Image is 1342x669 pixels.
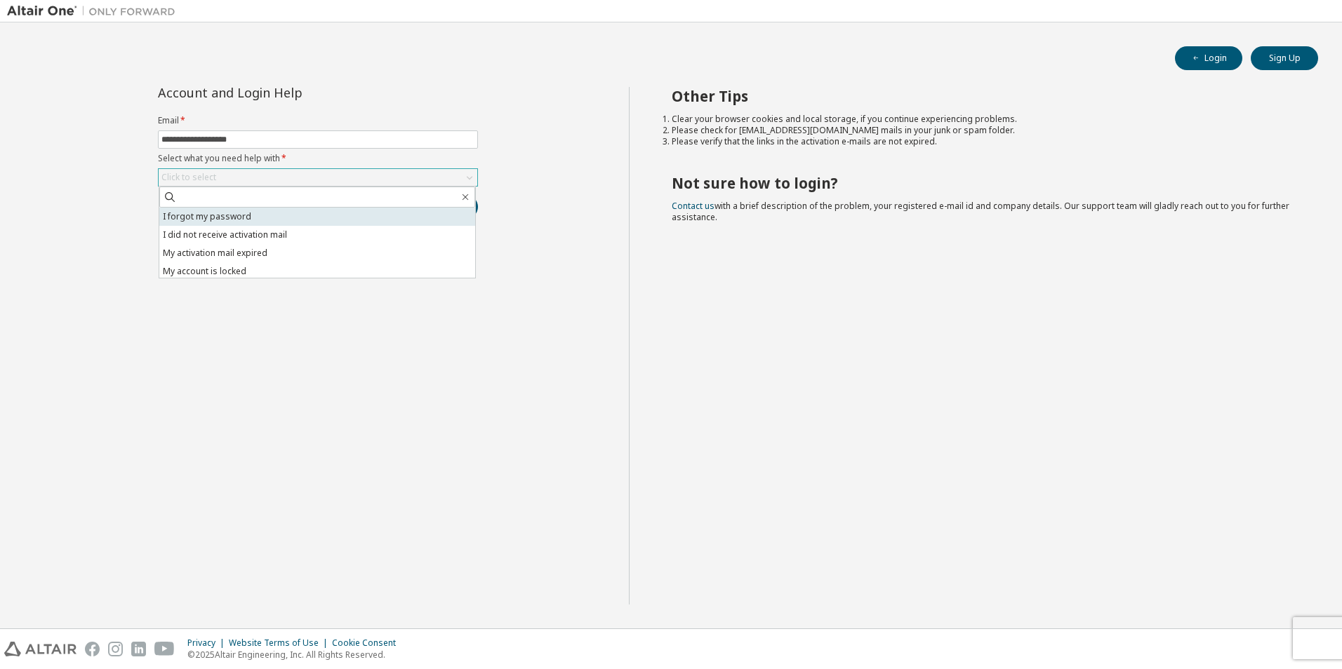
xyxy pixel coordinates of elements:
[158,115,478,126] label: Email
[161,172,216,183] div: Click to select
[154,642,175,656] img: youtube.svg
[672,136,1294,147] li: Please verify that the links in the activation e-mails are not expired.
[158,153,478,164] label: Select what you need help with
[108,642,123,656] img: instagram.svg
[672,87,1294,105] h2: Other Tips
[332,637,404,649] div: Cookie Consent
[158,87,414,98] div: Account and Login Help
[7,4,182,18] img: Altair One
[672,200,715,212] a: Contact us
[187,637,229,649] div: Privacy
[187,649,404,661] p: © 2025 Altair Engineering, Inc. All Rights Reserved.
[672,114,1294,125] li: Clear your browser cookies and local storage, if you continue experiencing problems.
[4,642,77,656] img: altair_logo.svg
[85,642,100,656] img: facebook.svg
[1175,46,1242,70] button: Login
[159,169,477,186] div: Click to select
[672,174,1294,192] h2: Not sure how to login?
[672,200,1289,223] span: with a brief description of the problem, your registered e-mail id and company details. Our suppo...
[229,637,332,649] div: Website Terms of Use
[159,208,475,226] li: I forgot my password
[131,642,146,656] img: linkedin.svg
[672,125,1294,136] li: Please check for [EMAIL_ADDRESS][DOMAIN_NAME] mails in your junk or spam folder.
[1251,46,1318,70] button: Sign Up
